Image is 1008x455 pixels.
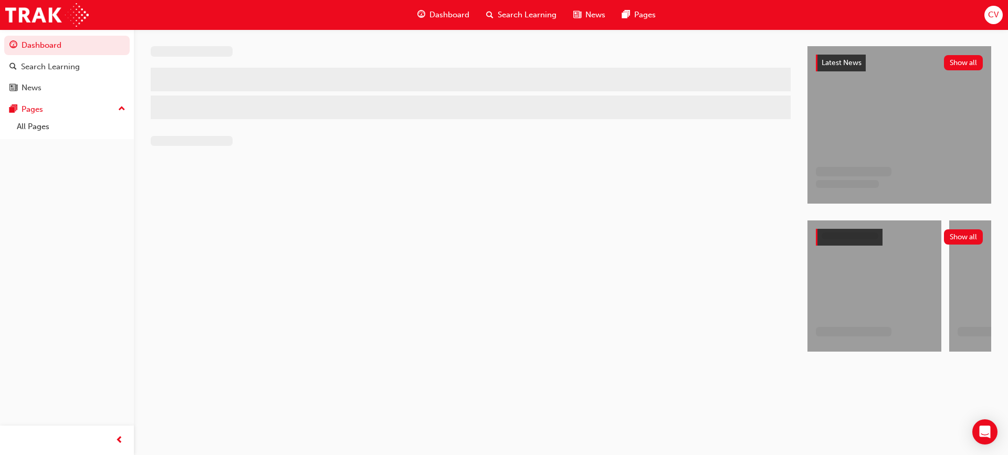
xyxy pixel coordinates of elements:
a: Search Learning [4,57,130,77]
span: up-icon [118,102,125,116]
img: Trak [5,3,89,27]
button: CV [984,6,1003,24]
a: Dashboard [4,36,130,55]
a: Show all [816,229,983,246]
span: prev-icon [115,434,123,447]
span: guage-icon [417,8,425,22]
a: news-iconNews [565,4,614,26]
span: News [585,9,605,21]
div: Pages [22,103,43,115]
button: Show all [944,229,983,245]
span: CV [988,9,999,21]
span: pages-icon [622,8,630,22]
a: All Pages [13,119,130,135]
span: Search Learning [498,9,556,21]
span: Dashboard [429,9,469,21]
button: DashboardSearch LearningNews [4,34,130,100]
a: News [4,78,130,98]
div: Search Learning [21,61,80,73]
a: search-iconSearch Learning [478,4,565,26]
div: Open Intercom Messenger [972,419,997,445]
a: pages-iconPages [614,4,664,26]
a: guage-iconDashboard [409,4,478,26]
span: search-icon [9,62,17,72]
a: Latest NewsShow all [816,55,983,71]
span: guage-icon [9,41,17,50]
div: News [22,82,41,94]
span: search-icon [486,8,493,22]
span: Pages [634,9,656,21]
span: news-icon [9,83,17,93]
button: Show all [944,55,983,70]
span: Latest News [822,58,862,67]
span: news-icon [573,8,581,22]
span: pages-icon [9,105,17,114]
button: Pages [4,100,130,119]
